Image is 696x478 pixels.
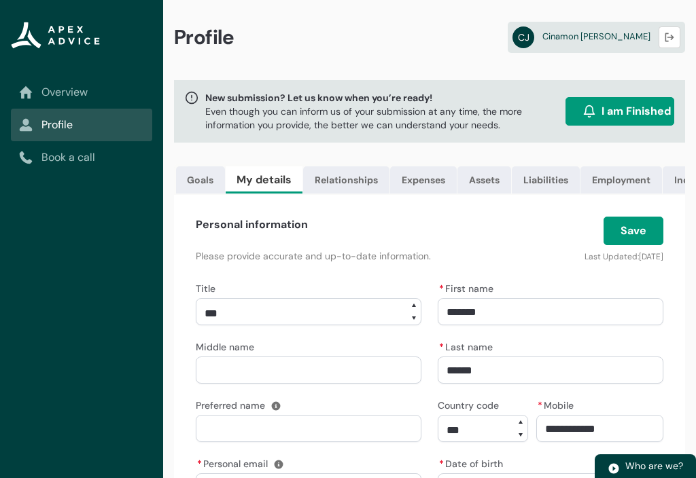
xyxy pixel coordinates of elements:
abbr: required [439,282,444,295]
a: Assets [457,166,511,194]
img: play.svg [608,462,620,475]
nav: Sub page [11,76,152,174]
a: Relationships [303,166,389,194]
a: Goals [176,166,225,194]
p: Please provide accurate and up-to-date information. [196,249,502,263]
abbr: CJ [512,26,534,48]
button: I am Finished [565,97,674,126]
button: Logout [659,26,680,48]
img: alarm.svg [582,105,596,118]
label: Preferred name [196,396,271,412]
label: Personal email [196,454,273,471]
span: New submission? Let us know when you’re ready! [205,91,560,105]
label: Date of birth [438,454,508,471]
a: Overview [19,84,144,100]
lightning-formatted-text: Last Updated: [585,251,639,262]
abbr: required [538,399,542,411]
img: Apex Advice Group [11,22,100,49]
lightning-formatted-date-time: [DATE] [639,251,663,262]
label: Middle name [196,337,260,354]
button: Save [604,217,663,245]
p: Even though you can inform us of your submission at any time, the more information you provide, t... [205,105,560,132]
a: CJCinamon [PERSON_NAME] [508,22,685,53]
span: Country code [438,399,499,411]
label: Mobile [536,396,579,412]
span: Profile [174,24,234,50]
label: First name [438,279,499,295]
a: Profile [19,117,144,133]
abbr: required [197,458,202,470]
h4: Personal information [196,217,308,233]
abbr: required [439,458,444,470]
a: My details [226,166,302,194]
a: Expenses [390,166,457,194]
label: Last name [438,337,498,354]
span: I am Finished [602,103,671,119]
a: Book a call [19,149,144,166]
a: Employment [580,166,662,194]
a: Liabilities [512,166,580,194]
span: Who are we? [625,460,683,472]
span: Title [196,282,215,295]
abbr: required [439,341,444,353]
span: Cinamon [PERSON_NAME] [542,31,650,42]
